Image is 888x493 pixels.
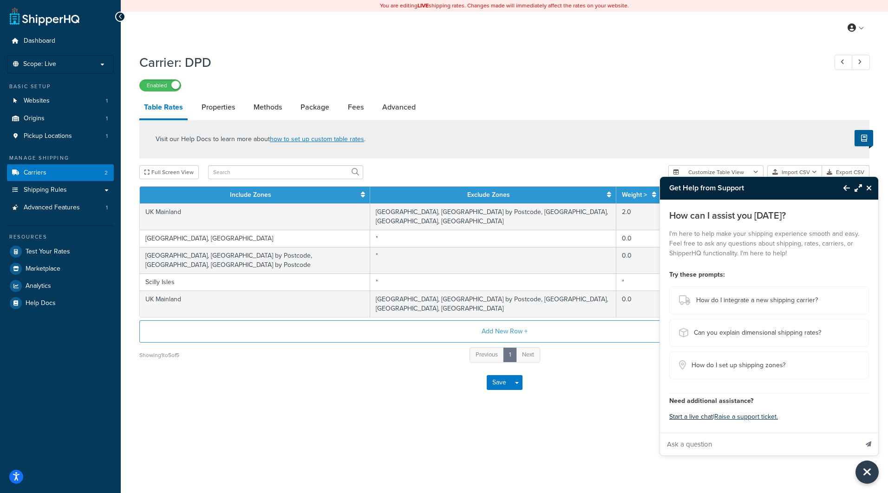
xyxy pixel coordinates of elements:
[7,92,114,110] li: Websites
[669,396,869,406] h4: Need additional assistance?
[7,260,114,277] a: Marketplace
[140,80,181,91] label: Enabled
[140,273,370,291] td: Scilly Isles
[139,96,188,120] a: Table Rates
[669,410,713,423] button: Start a live chat
[7,233,114,241] div: Resources
[669,229,869,258] p: I'm here to help make your shipping experience smooth and easy. Feel free to ask any questions ab...
[660,433,858,455] input: Ask a question
[616,203,661,230] td: 2.0
[835,55,853,70] a: Previous Record
[26,265,60,273] span: Marketplace
[7,295,114,311] a: Help Docs
[26,299,56,307] span: Help Docs
[106,204,108,212] span: 1
[139,349,179,362] div: Showing 1 to 5 of 5
[24,169,46,177] span: Carriers
[24,97,50,105] span: Websites
[616,247,661,273] td: 0.0
[24,186,67,194] span: Shipping Rules
[249,96,287,118] a: Methods
[767,165,822,179] button: Import CSV
[516,347,540,363] a: Next
[7,199,114,216] a: Advanced Features1
[230,190,271,200] a: Include Zones
[7,164,114,182] li: Carriers
[140,247,370,273] td: [GEOGRAPHIC_DATA], [GEOGRAPHIC_DATA] by Postcode, [GEOGRAPHIC_DATA], [GEOGRAPHIC_DATA] by Postcode
[487,375,512,390] button: Save
[7,278,114,294] li: Analytics
[104,169,108,177] span: 2
[669,286,869,314] button: How do I integrate a new shipping carrier?
[660,177,834,199] h3: Get Help from Support
[622,190,647,200] a: Weight >
[197,96,240,118] a: Properties
[7,110,114,127] li: Origins
[7,83,114,91] div: Basic Setup
[668,165,764,179] button: Customize Table View
[418,1,429,10] b: LIVE
[7,92,114,110] a: Websites1
[106,132,108,140] span: 1
[834,177,850,199] button: Back to Resource Center
[23,60,56,68] span: Scope: Live
[140,291,370,317] td: UK Mainland
[859,433,878,455] button: Send message
[616,230,661,247] td: 0.0
[296,96,334,118] a: Package
[7,128,114,145] li: Pickup Locations
[696,294,818,307] span: How do I integrate a new shipping carrier?
[24,37,55,45] span: Dashboard
[208,165,363,179] input: Search
[850,177,862,199] button: Maximize Resource Center
[26,248,70,256] span: Test Your Rates
[26,282,51,290] span: Analytics
[470,347,504,363] a: Previous
[370,291,616,317] td: [GEOGRAPHIC_DATA], [GEOGRAPHIC_DATA] by Postcode, [GEOGRAPHIC_DATA], [GEOGRAPHIC_DATA], [GEOGRAPH...
[852,55,870,70] a: Next Record
[140,203,370,230] td: UK Mainland
[822,165,869,179] button: Export CSV
[669,270,869,279] h4: Try these prompts:
[7,199,114,216] li: Advanced Features
[370,203,616,230] td: [GEOGRAPHIC_DATA], [GEOGRAPHIC_DATA] by Postcode, [GEOGRAPHIC_DATA], [GEOGRAPHIC_DATA], [GEOGRAPH...
[503,347,517,363] a: 1
[714,412,778,422] a: Raise a support ticket.
[7,182,114,199] a: Shipping Rules
[694,326,821,339] span: Can you explain dimensional shipping rates?
[692,359,785,372] span: How do I set up shipping zones?
[669,319,869,347] button: Can you explain dimensional shipping rates?
[24,204,80,212] span: Advanced Features
[669,209,869,222] p: How can I assist you [DATE]?
[616,291,661,317] td: 0.0
[476,350,498,359] span: Previous
[156,134,366,144] p: Visit our Help Docs to learn more about .
[522,350,534,359] span: Next
[106,97,108,105] span: 1
[24,115,45,123] span: Origins
[7,110,114,127] a: Origins1
[7,243,114,260] a: Test Your Rates
[669,351,869,379] button: How do I set up shipping zones?
[343,96,368,118] a: Fees
[855,461,879,484] button: Close Resource Center
[139,53,817,71] h1: Carrier: DPD
[270,134,364,144] a: how to set up custom table rates
[7,164,114,182] a: Carriers2
[7,32,114,50] a: Dashboard
[467,190,510,200] a: Exclude Zones
[7,128,114,145] a: Pickup Locations1
[855,130,873,146] button: Show Help Docs
[378,96,420,118] a: Advanced
[862,182,878,194] button: Close Resource Center
[106,115,108,123] span: 1
[139,165,199,179] button: Full Screen View
[140,230,370,247] td: [GEOGRAPHIC_DATA], [GEOGRAPHIC_DATA]
[24,132,72,140] span: Pickup Locations
[669,410,869,423] p: |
